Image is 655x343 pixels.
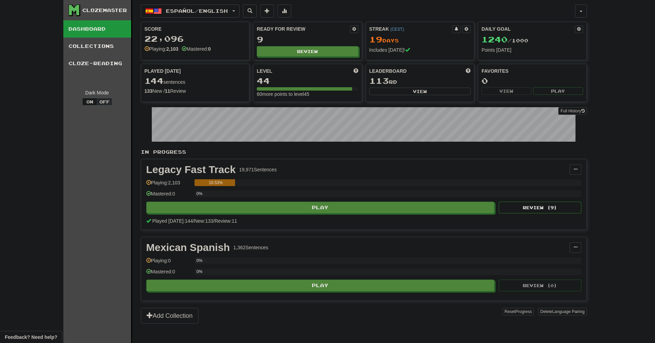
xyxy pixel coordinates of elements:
strong: 2,103 [166,46,178,52]
div: 1,362 Sentences [233,244,268,251]
button: Add sentence to collection [260,4,274,18]
div: Mastered: [182,46,211,52]
a: Collections [63,38,131,55]
button: More stats [277,4,291,18]
button: Add Collection [141,308,199,324]
span: Leaderboard [369,68,407,74]
p: In Progress [141,149,587,155]
a: Dashboard [63,20,131,38]
div: Score [145,26,246,32]
div: sentences [145,77,246,85]
button: Español/English [141,4,240,18]
button: View [482,87,531,95]
div: Playing: [145,46,179,52]
span: Score more points to level up [353,68,358,74]
div: 44 [257,77,358,85]
button: Play [533,87,583,95]
div: Includes [DATE]! [369,47,471,53]
span: 113 [369,76,389,85]
div: Mastered: 0 [146,268,191,280]
span: Español / English [166,8,228,14]
span: Level [257,68,272,74]
div: Ready for Review [257,26,350,32]
div: New / Review [145,88,246,94]
span: This week in points, UTC [466,68,471,74]
div: 60 more points to level 45 [257,91,358,98]
div: 19,971 Sentences [239,166,277,173]
button: Review (0) [499,280,581,291]
span: 1240 [482,34,508,44]
button: Review [257,46,358,57]
div: Playing: 2,103 [146,179,191,191]
div: Mastered: 0 [146,190,191,202]
strong: 133 [145,88,152,94]
span: / [213,218,215,224]
strong: 0 [208,46,211,52]
div: 22,096 [145,34,246,43]
span: Played [DATE]: 144 [152,218,193,224]
strong: 11 [165,88,170,94]
button: On [82,98,97,105]
button: Search sentences [243,4,257,18]
div: 10.53% [197,179,235,186]
button: Review (9) [499,202,581,213]
span: 19 [369,34,382,44]
button: DeleteLanguage Pairing [538,308,587,315]
div: Points [DATE] [482,47,583,53]
button: ResetProgress [503,308,534,315]
div: Playing: 0 [146,257,191,269]
div: 9 [257,35,358,44]
button: Play [146,202,495,213]
div: Dark Mode [68,89,126,96]
span: Progress [515,309,532,314]
div: Daily Goal [482,26,575,33]
a: (CEST) [390,27,404,32]
span: 144 [145,76,163,85]
a: Cloze-Reading [63,55,131,72]
span: Review: 11 [214,218,237,224]
a: Full History [558,107,587,115]
div: 0 [482,77,583,85]
span: / [193,218,194,224]
button: Off [97,98,112,105]
span: Open feedback widget [5,334,57,341]
div: rd [369,77,471,85]
button: Play [146,280,495,291]
div: Streak [369,26,453,32]
span: / 1000 [482,38,528,43]
div: Clozemaster [82,7,127,14]
span: New: 133 [194,218,213,224]
span: Played [DATE] [145,68,181,74]
button: View [369,88,471,95]
div: Day s [369,35,471,44]
div: Favorites [482,68,583,74]
div: Legacy Fast Track [146,164,236,175]
div: Mexican Spanish [146,242,230,253]
span: Language Pairing [552,309,584,314]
